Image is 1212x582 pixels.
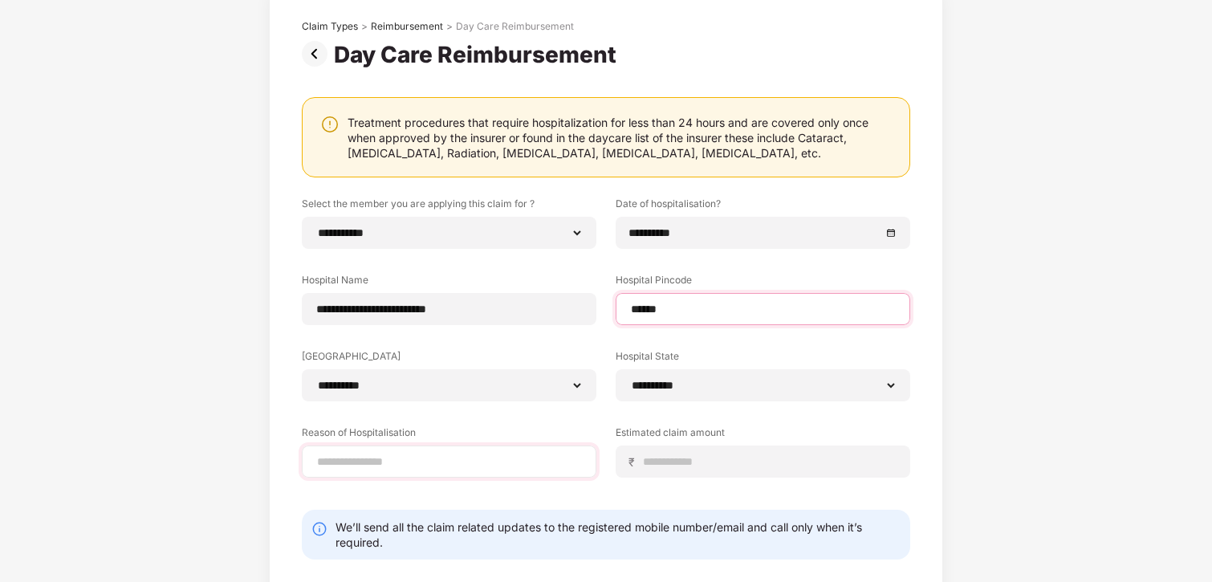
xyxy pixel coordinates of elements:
label: Estimated claim amount [616,425,910,446]
img: svg+xml;base64,PHN2ZyBpZD0iV2FybmluZ18tXzI0eDI0IiBkYXRhLW5hbWU9Ildhcm5pbmcgLSAyNHgyNCIgeG1sbnM9Im... [320,115,340,134]
label: Reason of Hospitalisation [302,425,596,446]
label: Select the member you are applying this claim for ? [302,197,596,217]
div: Reimbursement [371,20,443,33]
div: > [361,20,368,33]
label: Date of hospitalisation? [616,197,910,217]
img: svg+xml;base64,PHN2ZyBpZD0iUHJldi0zMngzMiIgeG1sbnM9Imh0dHA6Ly93d3cudzMub3JnLzIwMDAvc3ZnIiB3aWR0aD... [302,41,334,67]
div: Claim Types [302,20,358,33]
div: Day Care Reimbursement [456,20,574,33]
img: svg+xml;base64,PHN2ZyBpZD0iSW5mby0yMHgyMCIgeG1sbnM9Imh0dHA6Ly93d3cudzMub3JnLzIwMDAvc3ZnIiB3aWR0aD... [311,521,327,537]
label: Hospital State [616,349,910,369]
label: Hospital Pincode [616,273,910,293]
label: Hospital Name [302,273,596,293]
div: > [446,20,453,33]
div: We’ll send all the claim related updates to the registered mobile number/email and call only when... [336,519,901,550]
div: Day Care Reimbursement [334,41,623,68]
div: Treatment procedures that require hospitalization for less than 24 hours and are covered only onc... [348,115,893,161]
span: ₹ [628,454,641,470]
label: [GEOGRAPHIC_DATA] [302,349,596,369]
